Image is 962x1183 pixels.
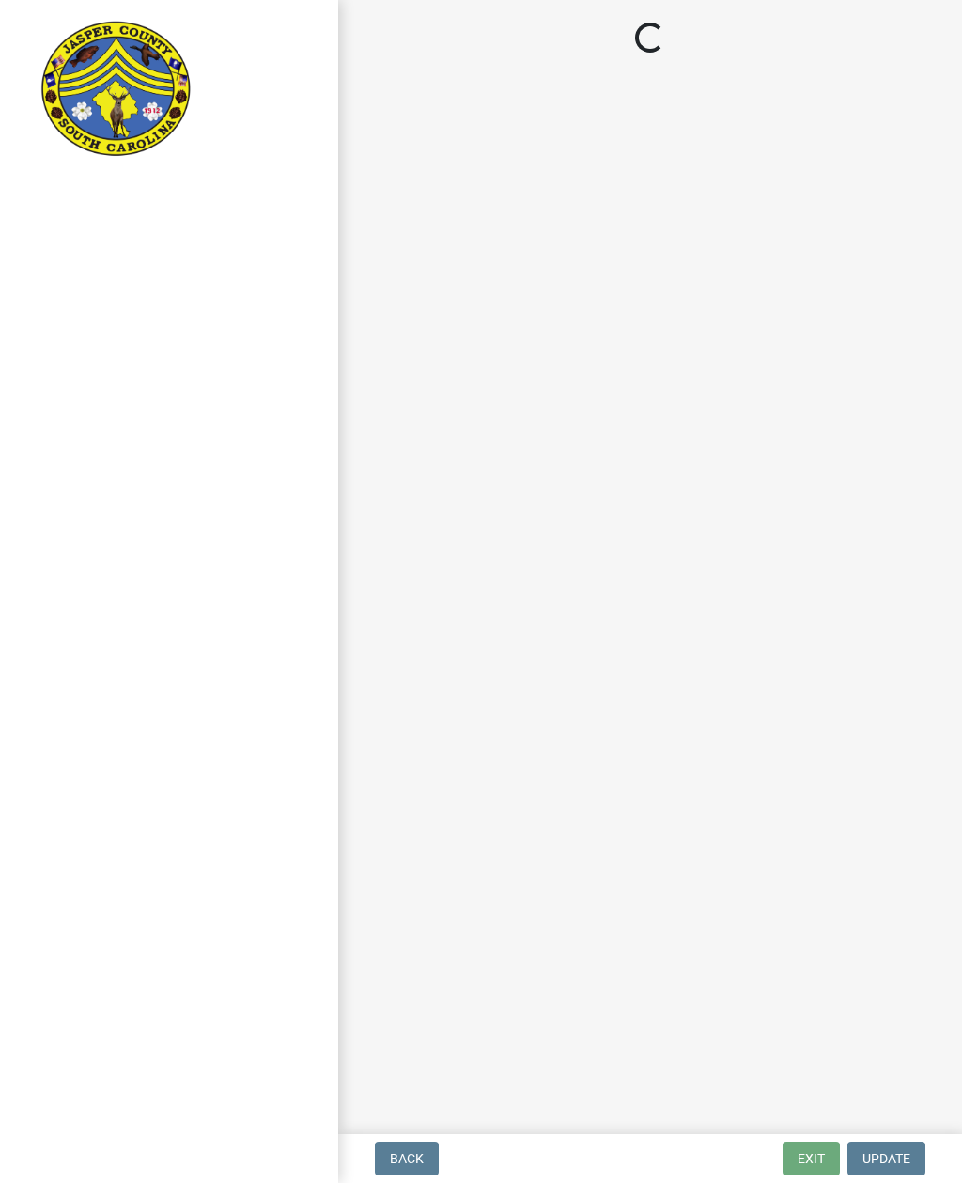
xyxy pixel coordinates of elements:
[862,1151,910,1166] span: Update
[38,20,194,161] img: Jasper County, South Carolina
[783,1142,840,1175] button: Exit
[390,1151,424,1166] span: Back
[847,1142,925,1175] button: Update
[375,1142,439,1175] button: Back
